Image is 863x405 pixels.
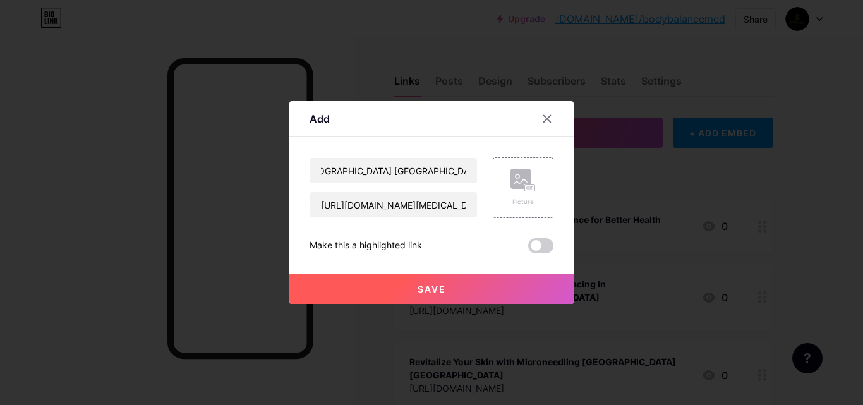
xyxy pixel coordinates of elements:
[289,274,574,304] button: Save
[310,111,330,126] div: Add
[310,238,422,253] div: Make this a highlighted link
[418,284,446,294] span: Save
[310,192,477,217] input: URL
[310,158,477,183] input: Title
[510,197,536,207] div: Picture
